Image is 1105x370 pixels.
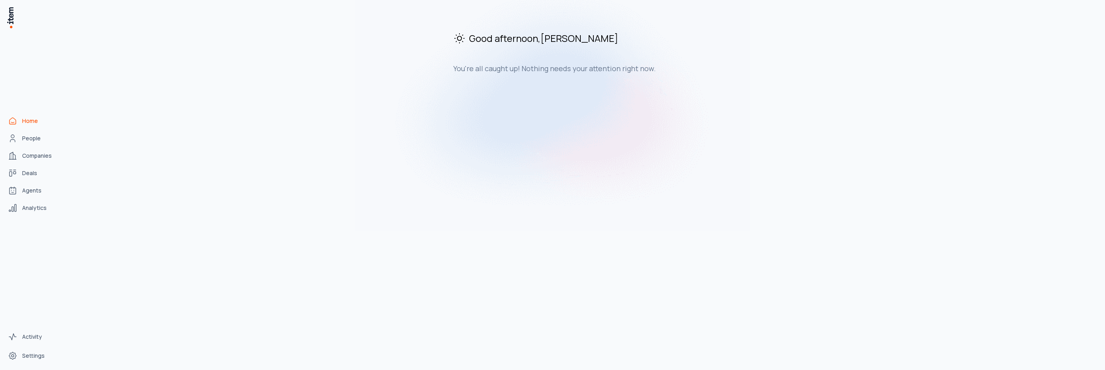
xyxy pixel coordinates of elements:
[5,329,65,345] a: Activity
[22,117,38,125] span: Home
[5,130,65,146] a: People
[453,64,719,73] h3: You're all caught up! Nothing needs your attention right now.
[5,200,65,216] a: Analytics
[22,187,41,194] span: Agents
[453,32,719,45] h2: Good afternoon , [PERSON_NAME]
[5,113,65,129] a: Home
[6,6,14,29] img: Item Brain Logo
[22,204,47,212] span: Analytics
[5,348,65,364] a: Settings
[22,134,41,142] span: People
[22,169,37,177] span: Deals
[22,333,42,341] span: Activity
[22,352,45,360] span: Settings
[5,183,65,198] a: Agents
[22,152,52,160] span: Companies
[5,148,65,164] a: Companies
[5,165,65,181] a: Deals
